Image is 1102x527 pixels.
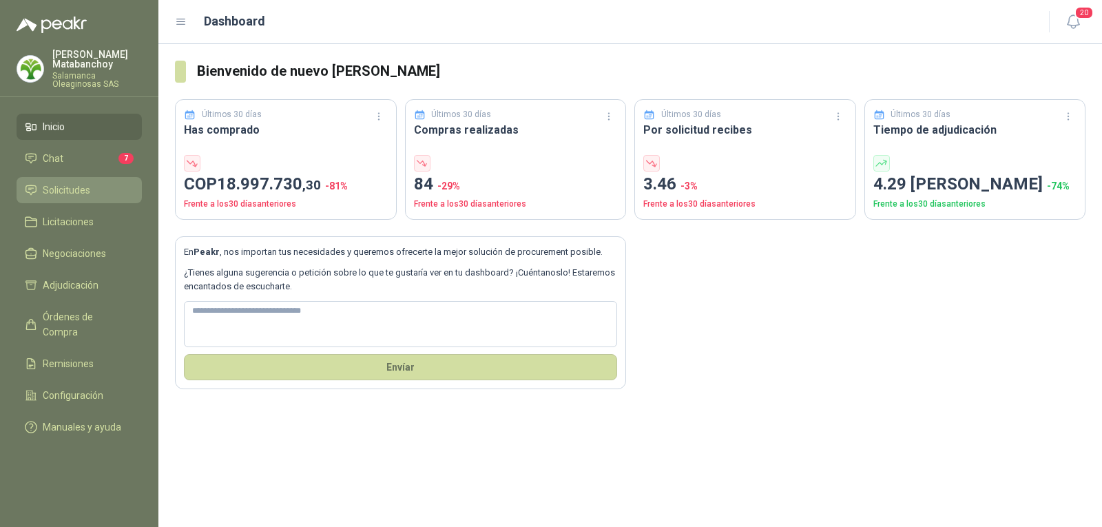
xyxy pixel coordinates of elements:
p: Salamanca Oleaginosas SAS [52,72,142,88]
img: Company Logo [17,56,43,82]
p: Últimos 30 días [202,108,262,121]
p: [PERSON_NAME] Matabanchoy [52,50,142,69]
span: Órdenes de Compra [43,309,129,340]
button: 20 [1061,10,1085,34]
h3: Bienvenido de nuevo [PERSON_NAME] [197,61,1085,82]
span: Manuales y ayuda [43,420,121,435]
a: Chat7 [17,145,142,172]
span: -3 % [680,180,698,192]
a: Licitaciones [17,209,142,235]
p: Frente a los 30 días anteriores [643,198,847,211]
span: Inicio [43,119,65,134]
p: 4.29 [PERSON_NAME] [873,172,1077,198]
h3: Por solicitud recibes [643,121,847,138]
a: Inicio [17,114,142,140]
a: Solicitudes [17,177,142,203]
h3: Tiempo de adjudicación [873,121,1077,138]
span: 20 [1074,6,1094,19]
b: Peakr [194,247,220,257]
p: 3.46 [643,172,847,198]
p: 84 [414,172,618,198]
a: Negociaciones [17,240,142,267]
span: Configuración [43,388,103,403]
p: Frente a los 30 días anteriores [873,198,1077,211]
p: ¿Tienes alguna sugerencia o petición sobre lo que te gustaría ver en tu dashboard? ¡Cuéntanoslo! ... [184,266,617,294]
a: Configuración [17,382,142,409]
span: 7 [118,153,134,164]
span: Chat [43,151,63,166]
p: Últimos 30 días [661,108,721,121]
span: Adjudicación [43,278,98,293]
p: Últimos 30 días [891,108,950,121]
p: Frente a los 30 días anteriores [184,198,388,211]
span: ,30 [302,177,321,193]
h1: Dashboard [204,12,265,31]
a: Órdenes de Compra [17,304,142,345]
h3: Compras realizadas [414,121,618,138]
span: 18.997.730 [217,174,321,194]
span: Negociaciones [43,246,106,261]
a: Remisiones [17,351,142,377]
a: Adjudicación [17,272,142,298]
h3: Has comprado [184,121,388,138]
span: -81 % [325,180,348,192]
p: Últimos 30 días [431,108,491,121]
p: COP [184,172,388,198]
span: -29 % [437,180,460,192]
span: Remisiones [43,356,94,371]
span: Solicitudes [43,183,90,198]
p: En , nos importan tus necesidades y queremos ofrecerte la mejor solución de procurement posible. [184,245,617,259]
img: Logo peakr [17,17,87,33]
a: Manuales y ayuda [17,414,142,440]
span: Licitaciones [43,214,94,229]
span: -74 % [1047,180,1070,192]
button: Envíar [184,354,617,380]
p: Frente a los 30 días anteriores [414,198,618,211]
